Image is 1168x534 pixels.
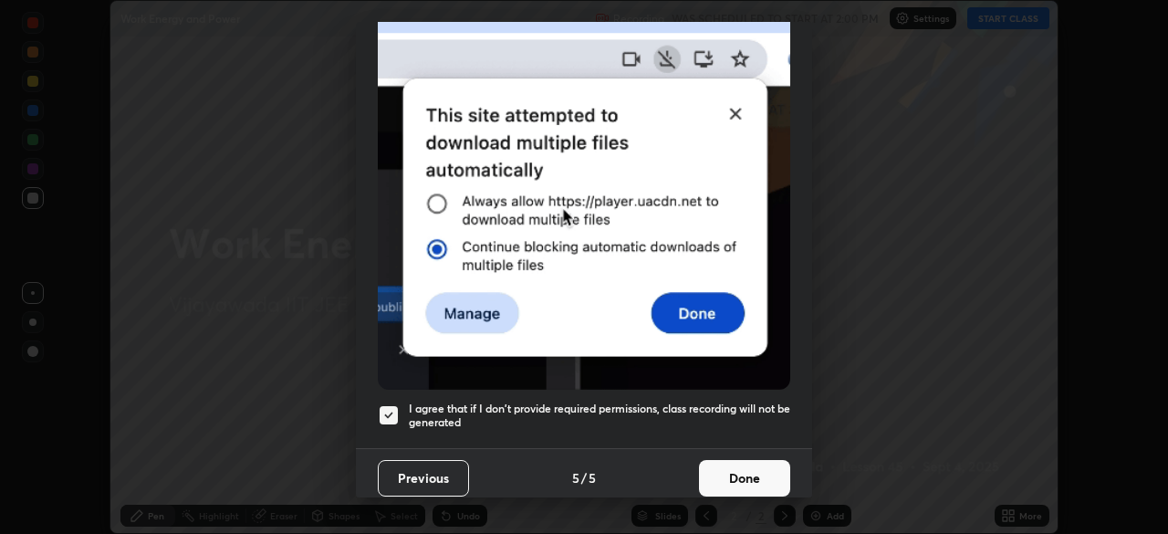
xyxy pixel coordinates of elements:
button: Previous [378,460,469,497]
h4: / [581,468,587,487]
button: Done [699,460,790,497]
h4: 5 [572,468,579,487]
h4: 5 [589,468,596,487]
h5: I agree that if I don't provide required permissions, class recording will not be generated [409,402,790,430]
